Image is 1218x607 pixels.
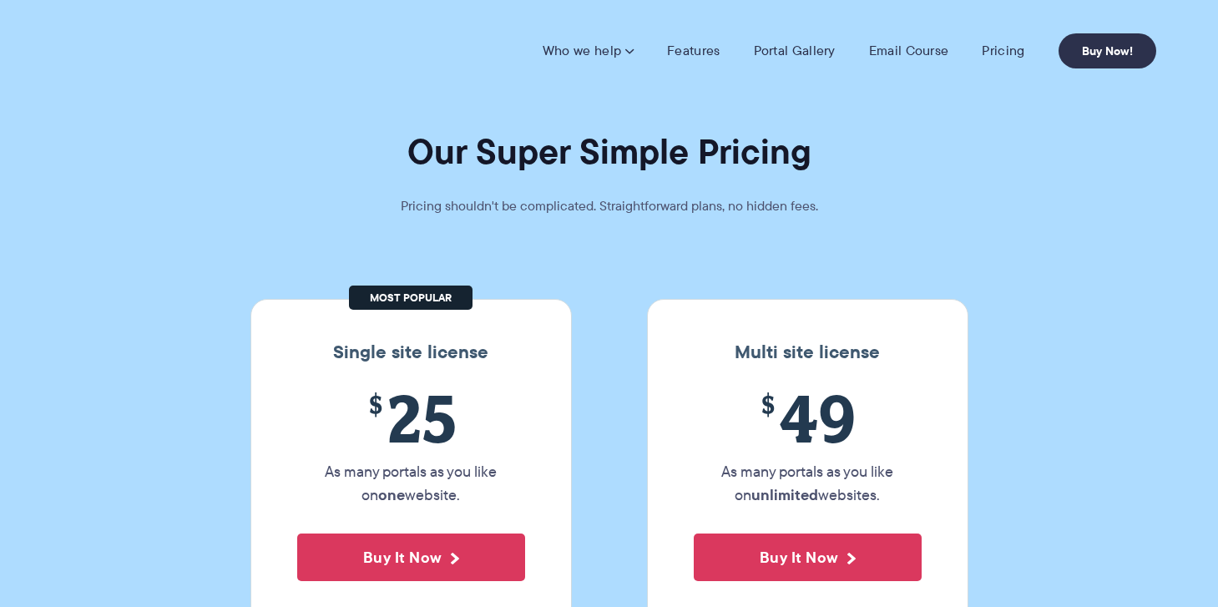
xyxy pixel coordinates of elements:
[1059,33,1156,68] a: Buy Now!
[754,43,836,59] a: Portal Gallery
[543,43,634,59] a: Who we help
[297,380,525,456] span: 25
[694,534,922,581] button: Buy It Now
[869,43,949,59] a: Email Course
[268,341,554,363] h3: Single site license
[359,195,860,218] p: Pricing shouldn't be complicated. Straightforward plans, no hidden fees.
[694,460,922,507] p: As many portals as you like on websites.
[665,341,951,363] h3: Multi site license
[667,43,720,59] a: Features
[297,460,525,507] p: As many portals as you like on website.
[694,380,922,456] span: 49
[378,483,405,506] strong: one
[982,43,1024,59] a: Pricing
[297,534,525,581] button: Buy It Now
[751,483,818,506] strong: unlimited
